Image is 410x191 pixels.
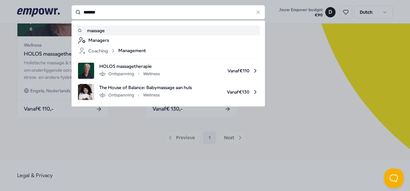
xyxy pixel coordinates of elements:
div: Ontspanning Wellness [99,91,160,99]
span: Management [118,47,146,55]
a: product imageThe House of Balance: Babymassage aan huisOntspanningWellnessVanaf€130 [78,84,259,100]
a: massage [78,27,259,34]
span: Vanaf € 130 [197,84,259,100]
a: Managers [78,37,259,44]
span: The House of Balance: Babymassage aan huis [99,84,192,91]
div: Coaching [78,47,116,55]
img: product image [78,84,94,100]
div: Managers [88,37,259,44]
span: Vanaf € 110 [165,63,259,79]
img: product image [78,63,94,79]
iframe: Help Scout Beacon - Open [384,168,404,188]
a: CoachingManagement [78,47,259,55]
div: Ontspanning Wellness [99,70,160,78]
input: Search for products, categories or subcategories [72,5,265,19]
a: product imageHOLOS massagetherapieOntspanningWellnessVanaf€110 [78,63,259,79]
span: HOLOS massagetherapie [99,63,160,70]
